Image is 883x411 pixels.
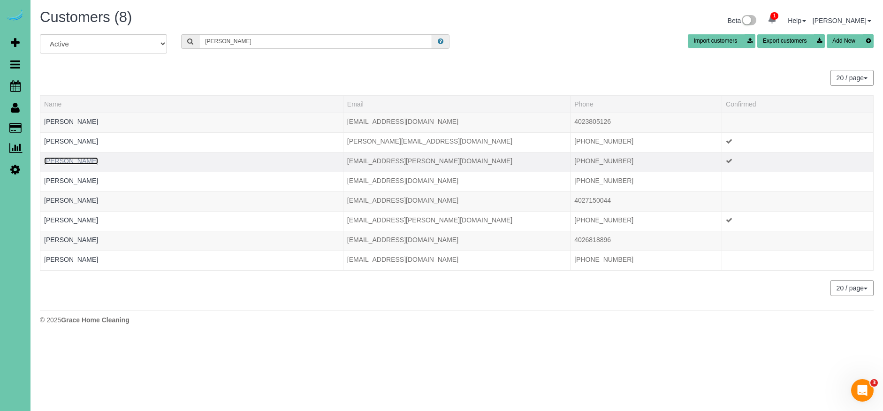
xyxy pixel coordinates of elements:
[40,315,874,325] div: © 2025
[44,137,98,145] a: [PERSON_NAME]
[40,113,343,132] td: Name
[40,251,343,270] td: Name
[44,197,98,204] a: [PERSON_NAME]
[44,157,98,165] a: [PERSON_NAME]
[813,17,871,24] a: [PERSON_NAME]
[722,113,874,132] td: Confirmed
[571,152,722,172] td: Phone
[571,172,722,191] td: Phone
[741,15,756,27] img: New interface
[763,9,781,30] a: 1
[343,172,570,191] td: Email
[830,70,874,86] button: 20 / page
[40,152,343,172] td: Name
[770,12,778,20] span: 1
[571,231,722,251] td: Phone
[40,191,343,211] td: Name
[343,95,570,113] th: Email
[571,251,722,270] td: Phone
[343,231,570,251] td: Email
[40,95,343,113] th: Name
[61,316,129,324] strong: Grace Home Cleaning
[831,280,874,296] nav: Pagination navigation
[757,34,825,48] button: Export customers
[827,34,874,48] button: Add New
[44,225,339,227] div: Tags
[40,9,132,25] span: Customers (8)
[722,211,874,231] td: Confirmed
[722,172,874,191] td: Confirmed
[343,211,570,231] td: Email
[343,251,570,270] td: Email
[40,231,343,251] td: Name
[851,379,874,402] iframe: Intercom live chat
[44,177,98,184] a: [PERSON_NAME]
[571,211,722,231] td: Phone
[44,185,339,188] div: Tags
[40,172,343,191] td: Name
[44,166,339,168] div: Tags
[40,211,343,231] td: Name
[722,132,874,152] td: Confirmed
[343,132,570,152] td: Email
[728,17,757,24] a: Beta
[343,152,570,172] td: Email
[199,34,432,49] input: Search customers ...
[722,191,874,211] td: Confirmed
[44,264,339,266] div: Tags
[722,231,874,251] td: Confirmed
[44,126,339,129] div: Tags
[44,118,98,125] a: [PERSON_NAME]
[44,146,339,148] div: Tags
[44,216,98,224] a: [PERSON_NAME]
[44,205,339,207] div: Tags
[830,280,874,296] button: 20 / page
[6,9,24,23] img: Automaid Logo
[44,236,98,244] a: [PERSON_NAME]
[571,132,722,152] td: Phone
[788,17,806,24] a: Help
[44,244,339,247] div: Tags
[722,152,874,172] td: Confirmed
[44,256,98,263] a: [PERSON_NAME]
[40,132,343,152] td: Name
[722,95,874,113] th: Confirmed
[722,251,874,270] td: Confirmed
[571,191,722,211] td: Phone
[831,70,874,86] nav: Pagination navigation
[688,34,755,48] button: Import customers
[870,379,878,387] span: 3
[343,191,570,211] td: Email
[571,113,722,132] td: Phone
[343,113,570,132] td: Email
[571,95,722,113] th: Phone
